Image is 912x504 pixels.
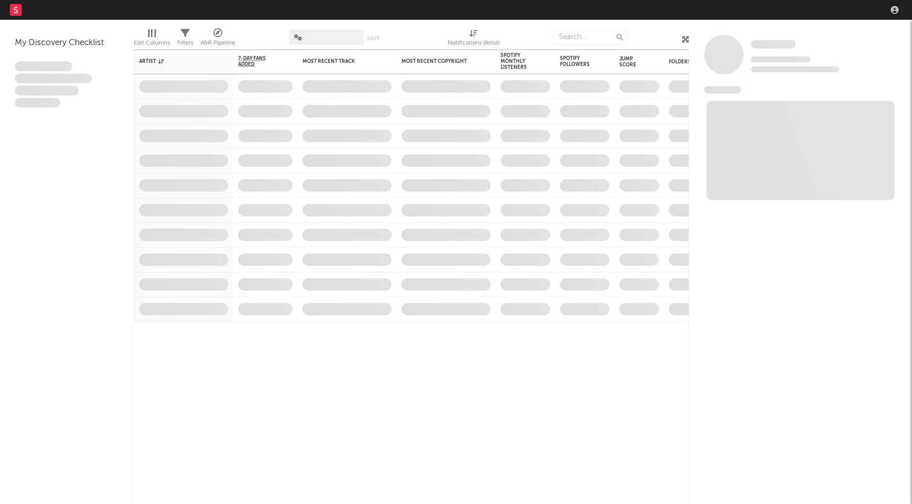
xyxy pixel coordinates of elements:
span: Praesent ac interdum [15,86,79,96]
div: Edit Columns [134,37,170,49]
div: Artist [139,58,213,64]
div: Most Recent Copyright [402,58,476,64]
span: Aliquam viverra [15,98,60,108]
a: Some Artist [751,40,796,50]
span: 0 fans last week [751,66,840,72]
span: Tracking Since: [DATE] [751,56,811,62]
div: Spotify Followers [560,55,595,67]
span: Some Artist [751,40,796,49]
button: Save [367,36,380,41]
div: Most Recent Track [303,58,377,64]
div: My Discovery Checklist [15,37,119,49]
div: Notifications (Artist) [448,25,500,53]
span: Lorem ipsum dolor [15,61,72,71]
div: A&R Pipeline [201,37,235,49]
input: Search... [554,30,628,45]
div: A&R Pipeline [201,25,235,53]
div: Folders [669,59,743,65]
span: 7-Day Fans Added [238,55,278,67]
div: Filters [177,37,193,49]
div: Spotify Monthly Listeners [501,52,535,70]
div: Notifications (Artist) [448,37,500,49]
div: Filters [177,25,193,53]
span: News Feed [704,86,741,94]
div: Jump Score [619,56,644,68]
div: Edit Columns [134,25,170,53]
span: Integer aliquet in purus et [15,74,92,84]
